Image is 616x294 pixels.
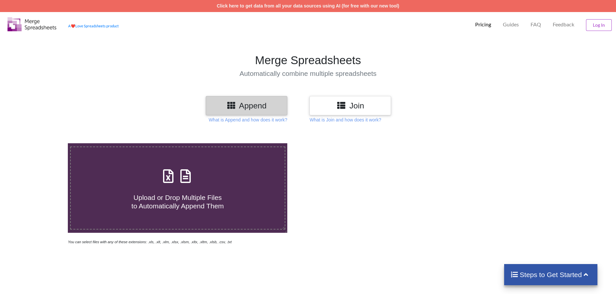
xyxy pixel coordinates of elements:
[553,22,574,27] span: Feedback
[209,117,287,123] p: What is Append and how does it work?
[217,3,399,8] a: Click here to get data from all your data sources using AI (for free with our new tool)
[131,194,224,209] span: Upload or Drop Multiple Files to Automatically Append Them
[531,21,541,28] p: FAQ
[503,21,519,28] p: Guides
[68,240,232,244] i: You can select files with any of these extensions: .xls, .xlt, .xlm, .xlsx, .xlsm, .xltx, .xltm, ...
[309,117,381,123] p: What is Join and how does it work?
[586,19,612,31] button: Log In
[475,21,491,28] p: Pricing
[211,101,282,110] h3: Append
[68,24,119,28] a: AheartLove Spreadsheets product
[314,101,386,110] h3: Join
[511,271,591,279] h4: Steps to Get Started
[71,24,75,28] span: heart
[8,17,56,31] img: Logo.png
